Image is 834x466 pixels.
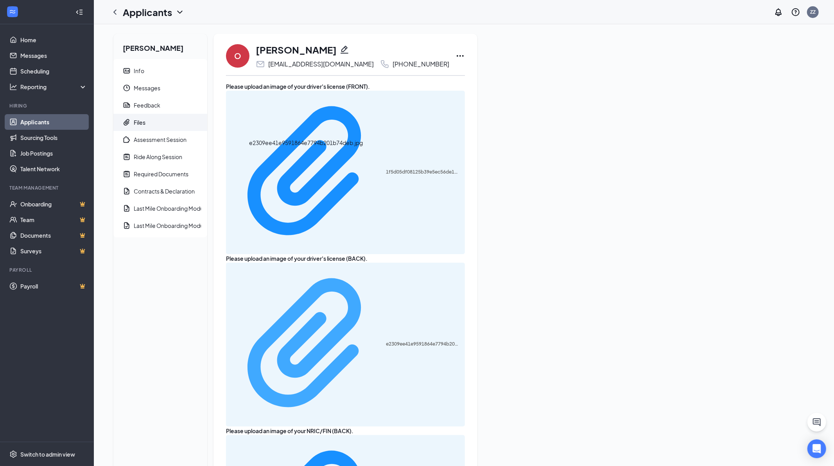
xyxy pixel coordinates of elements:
[20,48,87,63] a: Messages
[123,187,131,195] svg: DocumentApprove
[812,418,821,427] svg: ChatActive
[226,254,465,263] div: Please upload an image of your driver's license (BACK).
[113,79,207,97] a: ClockMessages
[123,222,131,229] svg: DocumentApprove
[810,9,816,15] div: ZZ
[791,7,800,17] svg: QuestionInfo
[75,8,83,16] svg: Collapse
[113,62,207,79] a: ContactCardInfo
[231,94,460,251] a: Paperclip1f5d05df08125b39e5ec56de1eee2cd3.jpg
[134,170,188,178] div: Required Documents
[123,67,131,75] svg: ContactCard
[9,8,16,16] svg: WorkstreamLogo
[20,212,87,228] a: TeamCrown
[123,204,131,212] svg: DocumentApprove
[134,136,187,143] div: Assessment Session
[20,114,87,130] a: Applicants
[20,63,87,79] a: Scheduling
[386,341,460,347] div: e2309ee41e9591864e7794b201b74deb.jpg
[20,228,87,243] a: DocumentsCrown
[113,131,207,148] a: PuzzleAssessment Session
[386,169,460,175] div: 1f5d05df08125b39e5ec56de1eee2cd3.jpg
[175,7,185,17] svg: ChevronDown
[123,170,131,178] svg: NoteActive
[113,34,207,59] h2: [PERSON_NAME]
[20,196,87,212] a: OnboardingCrown
[134,187,195,195] div: Contracts & Declaration
[231,94,386,249] svg: Paperclip
[110,7,120,17] svg: ChevronLeft
[20,130,87,145] a: Sourcing Tools
[113,183,207,200] a: DocumentApproveContracts & Declaration
[226,427,465,435] div: Please upload an image of your NRIC/FIN (BACK).
[20,243,87,259] a: SurveysCrown
[123,153,131,161] svg: NoteActive
[20,161,87,177] a: Talent Network
[234,50,241,61] div: O
[456,51,465,61] svg: Ellipses
[134,101,160,109] div: Feedback
[226,82,465,91] div: Please upload an image of your driver's license (FRONT).
[123,84,131,92] svg: Clock
[807,439,826,458] div: Open Intercom Messenger
[113,200,207,217] a: DocumentApproveLast Mile Onboarding Module - Part 1
[256,43,337,56] h1: [PERSON_NAME]
[774,7,783,17] svg: Notifications
[249,138,363,147] div: e2309ee41e9591864e7794b201b74deb.jpg
[113,148,207,165] a: NoteActiveRide Along Session
[134,222,226,229] div: Last Mile Onboarding Module - Part 2
[123,118,131,126] svg: Paperclip
[134,79,201,97] span: Messages
[113,217,207,234] a: DocumentApproveLast Mile Onboarding Module - Part 2
[9,450,17,458] svg: Settings
[9,267,86,273] div: Payroll
[20,278,87,294] a: PayrollCrown
[340,45,349,54] svg: Pencil
[134,153,182,161] div: Ride Along Session
[134,204,226,212] div: Last Mile Onboarding Module - Part 1
[268,60,374,68] div: [EMAIL_ADDRESS][DOMAIN_NAME]
[123,136,131,143] svg: Puzzle
[113,97,207,114] a: ReportFeedback
[20,32,87,48] a: Home
[393,60,449,68] div: [PHONE_NUMBER]
[123,5,172,19] h1: Applicants
[231,266,460,423] a: Paperclipe2309ee41e9591864e7794b201b74deb.jpg
[134,118,145,126] div: Files
[380,59,389,69] svg: Phone
[9,102,86,109] div: Hiring
[113,165,207,183] a: NoteActiveRequired Documents
[9,185,86,191] div: Team Management
[20,450,75,458] div: Switch to admin view
[231,266,386,421] svg: Paperclip
[256,59,265,69] svg: Email
[123,101,131,109] svg: Report
[807,413,826,432] button: ChatActive
[134,67,144,75] div: Info
[20,145,87,161] a: Job Postings
[20,83,88,91] div: Reporting
[9,83,17,91] svg: Analysis
[113,114,207,131] a: PaperclipFiles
